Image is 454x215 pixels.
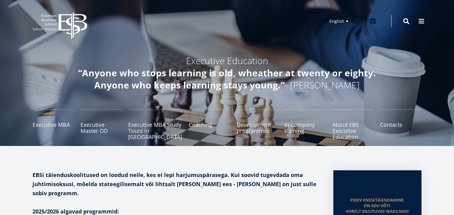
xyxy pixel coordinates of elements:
[380,109,421,140] a: Contacts
[332,109,374,140] a: About EBS Executive Education
[284,109,326,140] a: In-company training
[33,208,119,215] strong: 2025/2026 algavad programmid:
[367,15,379,27] a: Linkedin
[237,109,278,140] a: Development programmes
[66,55,388,67] h4: Executive Education
[128,109,182,140] a: Executive MBA Study Tours in [GEOGRAPHIC_DATA]
[66,67,388,91] h4: - [PERSON_NAME]
[352,15,364,27] a: Facebook
[33,109,74,140] a: Executive MBA
[81,109,122,140] a: Executive Master OD
[189,109,230,140] a: Coaching
[33,171,316,197] strong: EBSi täienduskoolitused on loodud neile, kes ei lepi harjumuspärasega. Kui soovid tugevdada oma j...
[78,67,376,91] em: “Anyone who stops learning is old, wheather at twenty or eighty. Anyone who keeps learning stays ...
